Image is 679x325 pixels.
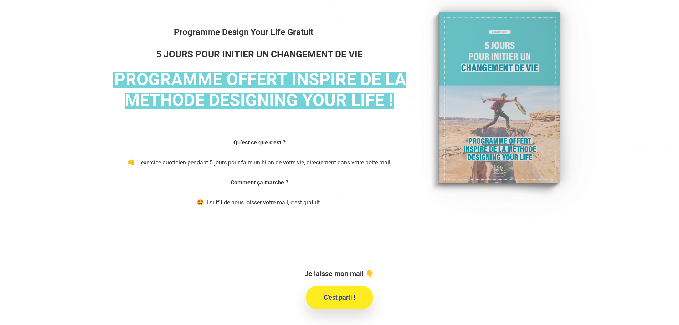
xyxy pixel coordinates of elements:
em: PROGRAMME OFFERT INSPIRÉ DE LA MÉTHODE DESIGNING YOUR LIFE ! [113,69,406,110]
h4: Je laisse mon mail 👇 [184,269,494,278]
strong: Qu’est ce que c’est ? [233,139,286,146]
a: C'est parti ! [306,286,373,309]
p: 🤩 Il suffit de nous laisser votre mail, c’est gratuit ! [104,197,415,208]
span: C'est parti ! [324,294,355,301]
strong: Comment ça marche ? [231,179,288,186]
strong: 5 JOURS POUR INITIER UN CHANGEMENT DE VIE [156,49,363,60]
span: Programme Design Your Life Gratuit [174,27,313,37]
p: 👊 1 exercice quotidien pendant 5 jours pour faire un bilan de votre vie, directement dans votre b... [104,157,415,177]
